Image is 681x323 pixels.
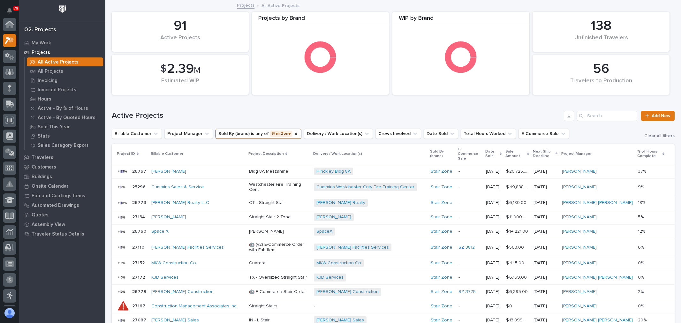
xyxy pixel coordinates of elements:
[458,146,481,162] p: E-Commerce Sale
[14,6,18,11] p: 79
[577,111,637,121] div: Search
[316,229,332,234] a: SpaceX
[19,48,105,57] a: Projects
[533,318,557,323] p: [DATE]
[249,242,309,253] p: 🤖 (v2) E-Commerce Order with Fab Item
[25,104,105,113] a: Active - By % of Hours
[237,1,254,9] a: Projects
[486,318,501,323] p: [DATE]
[249,304,309,309] p: Straight Stairs
[216,129,301,139] button: Sold By (brand)
[458,169,480,174] p: -
[506,183,530,190] p: $ 49,888.00
[38,69,63,74] p: All Projects
[132,183,147,190] p: 25296
[562,169,597,174] a: [PERSON_NAME]
[533,169,557,174] p: [DATE]
[533,184,557,190] p: [DATE]
[132,199,147,206] p: 26773
[316,200,365,206] a: [PERSON_NAME] Realty
[533,260,557,266] p: [DATE]
[562,184,597,190] a: [PERSON_NAME]
[123,78,238,91] div: Estimated WIP
[486,200,501,206] p: [DATE]
[431,304,452,309] a: Stair Zone
[25,131,105,140] a: Stats
[638,213,645,220] p: 5%
[486,184,501,190] p: [DATE]
[32,174,52,180] p: Buildings
[486,260,501,266] p: [DATE]
[543,78,659,91] div: Travelers to Production
[32,155,53,161] p: Travelers
[458,214,480,220] p: -
[112,299,675,313] tr: 2716727167 Construction Management Associates Inc Straight Stairs-Stair Zone -[DATE]$ 0$ 0 [DATE]...
[506,168,530,174] p: $ 20,725.00
[533,200,557,206] p: [DATE]
[25,94,105,103] a: Hours
[112,256,675,270] tr: 2715227152 MKW Construction Co GuardrailMKW Construction Co Stair Zone -[DATE]$ 445.00$ 445.00 [D...
[486,275,501,280] p: [DATE]
[562,260,597,266] a: [PERSON_NAME]
[458,304,480,309] p: -
[314,304,426,309] p: -
[151,289,214,295] a: [PERSON_NAME] Construction
[641,111,675,121] a: Add New
[112,239,675,256] tr: 2711027110 [PERSON_NAME] Facilities Services 🤖 (v2) E-Commerce Order with Fab Item[PERSON_NAME] F...
[458,260,480,266] p: -
[112,224,675,239] tr: 2676026760 Space X [PERSON_NAME]SpaceX Stair Zone -[DATE]$ 14,221.00$ 14,221.00 [DATE][PERSON_NAM...
[652,114,670,118] span: Add New
[123,18,238,34] div: 91
[151,200,209,206] a: [PERSON_NAME] Realty LLC
[132,274,146,280] p: 27172
[638,183,645,190] p: 9%
[638,259,645,266] p: 0%
[431,260,452,266] a: Stair Zone
[316,169,351,174] a: Hinckley Bldg 8A
[392,15,529,26] div: WIP by Brand
[112,178,675,196] tr: 2529625296 Cummins Sales & Service Westchester Fire Training CentCummins Westchester Cnty Fire Tr...
[486,289,501,295] p: [DATE]
[19,210,105,220] a: Quotes
[151,275,178,280] a: KJD Services
[112,196,675,210] tr: 2677326773 [PERSON_NAME] Realty LLC CT - Straight Stair[PERSON_NAME] Realty Stair Zone -[DATE]$ 6...
[25,85,105,94] a: Invoiced Projects
[132,316,148,323] p: 27087
[543,34,659,48] div: Unfinished Travelers
[25,113,105,122] a: Active - By Quoted Hours
[164,129,213,139] button: Project Manager
[38,78,57,84] p: Invoicing
[19,38,105,48] a: My Work
[32,164,56,170] p: Customers
[151,245,224,250] a: [PERSON_NAME] Facilities Services
[533,229,557,234] p: [DATE]
[316,289,379,295] a: [PERSON_NAME] Construction
[249,200,309,206] p: CT - Straight Stair
[249,182,309,193] p: Westchester Fire Training Cent
[112,164,675,178] tr: 2676726767 [PERSON_NAME] Bldg 8A MezzanineHinckley Bldg 8A Stair Zone -[DATE]$ 20,725.00$ 20,725....
[639,133,675,139] button: Clear all filters
[112,210,675,224] tr: 2713427134 [PERSON_NAME] Straight Stair 2-Tone[PERSON_NAME] Stair Zone -[DATE]$ 11,000.00$ 11,000...
[431,245,452,250] a: Stair Zone
[19,191,105,200] a: Fab and Coatings Items
[458,275,480,280] p: -
[430,148,454,160] p: Sold By (brand)
[506,302,513,309] p: $ 0
[123,34,238,48] div: Active Projects
[132,244,146,250] p: 27110
[32,231,84,237] p: Traveler Status Details
[316,214,351,220] a: [PERSON_NAME]
[252,15,389,26] div: Projects by Brand
[316,245,389,250] a: [PERSON_NAME] Facilities Services
[151,214,186,220] a: [PERSON_NAME]
[38,59,79,65] p: All Active Projects
[375,129,421,139] button: Crews Involved
[506,274,528,280] p: $ 6,169.00
[249,289,309,295] p: 🤖 E-Commerce Stair Order
[561,150,592,157] p: Project Manager
[32,193,85,199] p: Fab and Coatings Items
[506,259,526,266] p: $ 445.00
[506,244,525,250] p: $ 563.00
[562,200,633,206] a: [PERSON_NAME] [PERSON_NAME]
[249,260,309,266] p: Guardrail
